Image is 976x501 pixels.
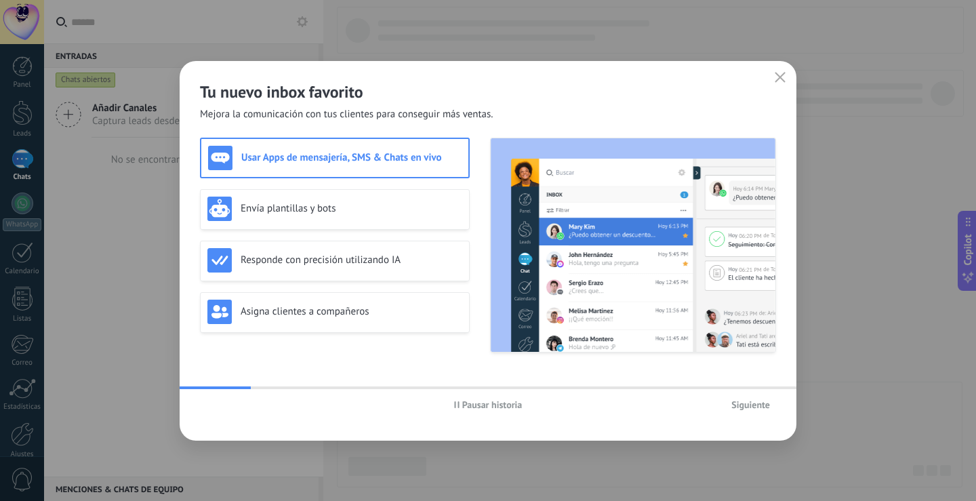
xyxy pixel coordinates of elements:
button: Siguiente [725,395,776,415]
span: Pausar historia [462,400,523,409]
span: Mejora la comunicación con tus clientes para conseguir más ventas. [200,108,493,121]
h3: Usar Apps de mensajería, SMS & Chats en vivo [241,151,462,164]
h3: Envía plantillas y bots [241,202,462,215]
h3: Responde con precisión utilizando IA [241,254,462,266]
h3: Asigna clientes a compañeros [241,305,462,318]
h2: Tu nuevo inbox favorito [200,81,776,102]
span: Siguiente [731,400,770,409]
button: Pausar historia [448,395,529,415]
